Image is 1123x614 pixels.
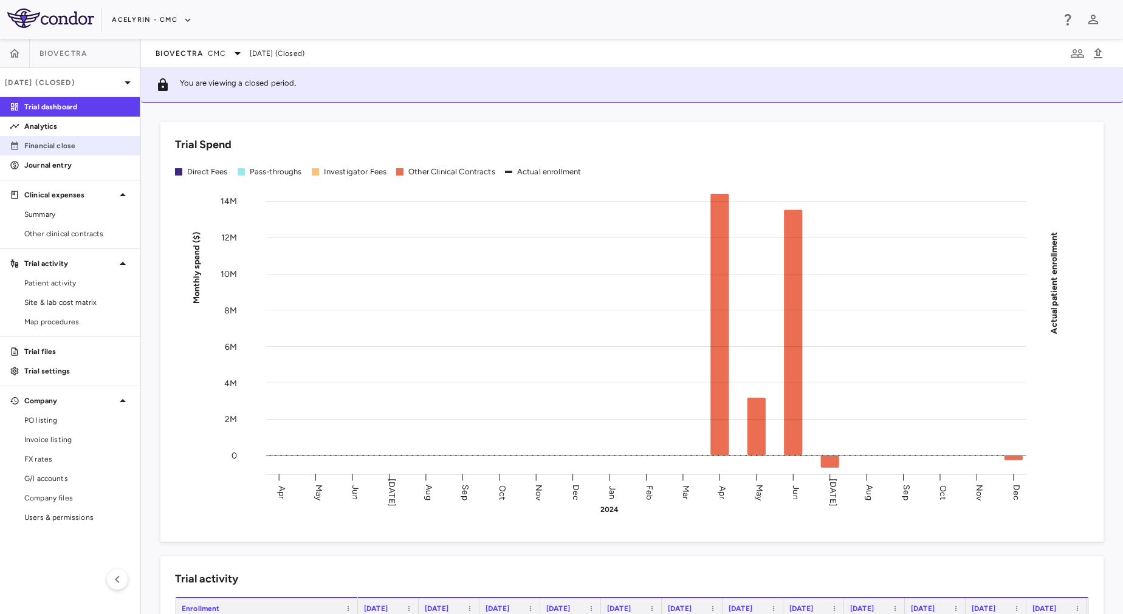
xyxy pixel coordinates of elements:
[191,231,202,304] tspan: Monthly spend ($)
[221,196,237,206] tspan: 14M
[850,604,874,613] span: [DATE]
[911,604,935,613] span: [DATE]
[24,454,130,465] span: FX rates
[668,604,692,613] span: [DATE]
[791,485,801,499] text: Jun
[5,77,120,88] p: [DATE] (Closed)
[24,140,130,151] p: Financial close
[24,160,130,171] p: Journal entry
[24,209,130,220] span: Summary
[7,9,94,28] img: logo-full-BYUhSk78.svg
[24,512,130,523] span: Users & permissions
[24,297,130,308] span: Site & lab cost matrix
[24,415,130,426] span: PO listing
[644,485,654,499] text: Feb
[717,485,727,499] text: Apr
[24,189,115,200] p: Clinical expenses
[208,48,225,59] span: CMC
[24,101,130,112] p: Trial dashboard
[224,305,237,315] tspan: 8M
[938,485,948,499] text: Oct
[24,395,115,406] p: Company
[571,484,581,500] text: Dec
[24,228,130,239] span: Other clinical contracts
[408,166,495,177] div: Other Clinical Contracts
[39,49,87,58] span: Biovectra
[24,258,115,269] p: Trial activity
[600,505,619,514] text: 2024
[224,378,237,388] tspan: 4M
[221,233,237,243] tspan: 12M
[607,485,617,499] text: Jan
[24,121,130,132] p: Analytics
[1032,604,1056,613] span: [DATE]
[350,485,360,499] text: Jun
[324,166,387,177] div: Investigator Fees
[250,48,304,59] span: [DATE] (Closed)
[24,434,130,445] span: Invoice listing
[225,341,237,352] tspan: 6M
[901,485,912,500] text: Sep
[24,493,130,503] span: Company files
[517,166,582,177] div: Actual enrollment
[972,604,995,613] span: [DATE]
[232,451,237,461] tspan: 0
[424,485,434,500] text: Aug
[974,484,984,500] text: Nov
[225,414,237,425] tspan: 2M
[24,473,130,484] span: G/l accounts
[156,49,203,58] span: Biovectra
[534,484,544,500] text: Nov
[24,316,130,327] span: Map procedures
[828,479,838,507] text: [DATE]
[175,571,238,587] h6: Trial activity
[276,485,287,499] text: Apr
[729,604,752,613] span: [DATE]
[24,366,130,377] p: Trial settings
[180,78,297,92] p: You are viewing a closed period.
[546,604,570,613] span: [DATE]
[497,485,507,499] text: Oct
[681,485,691,499] text: Mar
[460,485,470,500] text: Sep
[314,484,324,500] text: May
[24,278,130,288] span: Patient activity
[1049,231,1059,333] tspan: Actual patient enrollment
[754,484,764,500] text: May
[182,604,220,613] span: Enrollment
[486,604,509,613] span: [DATE]
[250,166,302,177] div: Pass-throughs
[425,604,448,613] span: [DATE]
[187,166,228,177] div: Direct Fees
[789,604,813,613] span: [DATE]
[221,269,237,279] tspan: 10M
[864,485,874,500] text: Aug
[175,137,232,153] h6: Trial Spend
[386,479,397,507] text: [DATE]
[364,604,388,613] span: [DATE]
[1011,484,1022,500] text: Dec
[24,346,130,357] p: Trial files
[607,604,631,613] span: [DATE]
[112,10,192,30] button: Acelyrin - CMC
